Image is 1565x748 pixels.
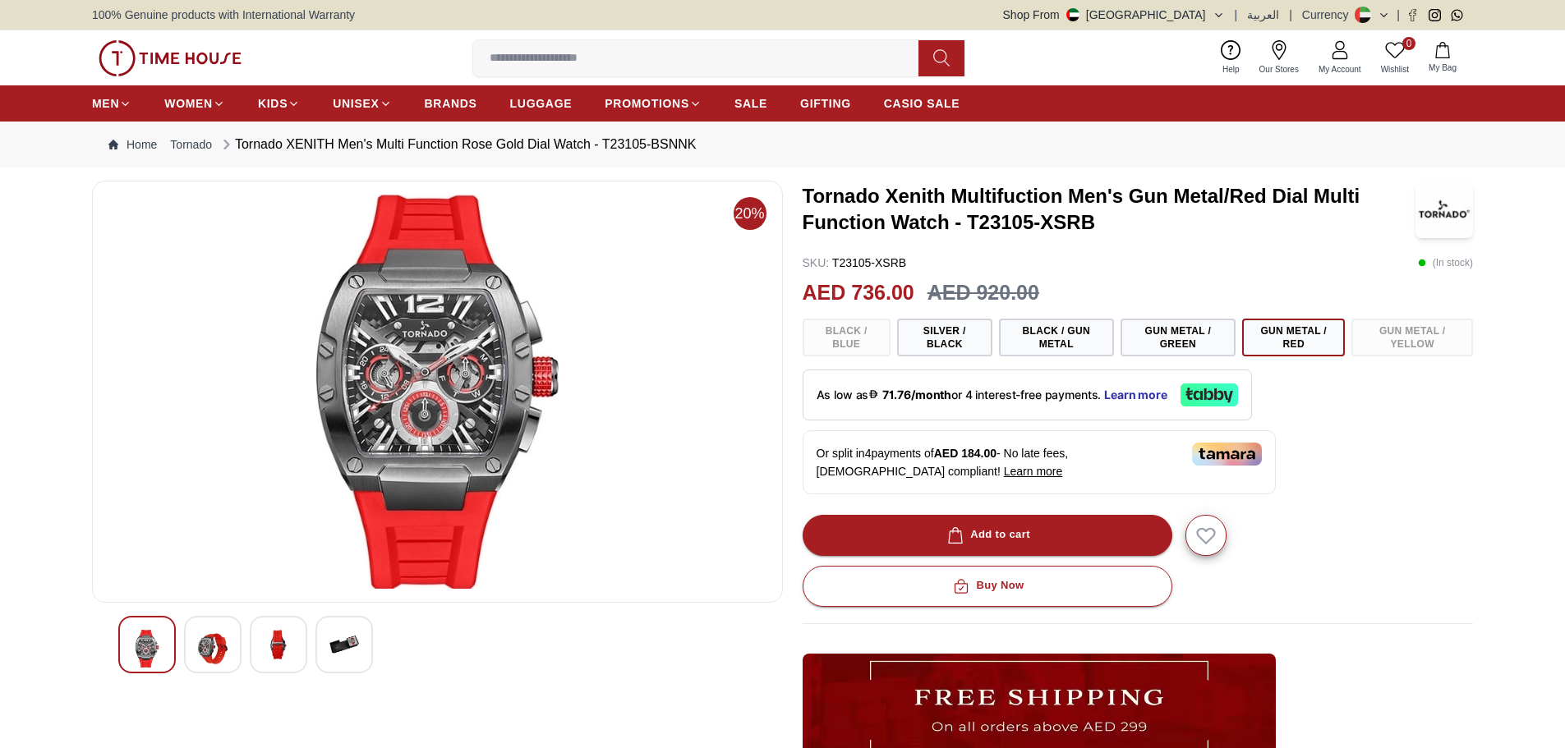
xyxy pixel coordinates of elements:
img: Tamara [1192,443,1262,466]
span: 0 [1402,37,1415,50]
span: UNISEX [333,95,379,112]
a: BRANDS [425,89,477,118]
a: LUGGAGE [510,89,573,118]
button: Black / Gun Metal [999,319,1114,356]
a: PROMOTIONS [605,89,702,118]
h2: AED 736.00 [803,278,914,309]
span: GIFTING [800,95,851,112]
span: AED 184.00 [934,447,997,460]
div: Buy Now [950,576,1024,595]
div: Add to cart [944,525,1030,544]
span: 100% Genuine products with International Warranty [92,7,355,23]
a: Help [1213,37,1250,79]
span: WOMEN [164,95,213,112]
a: Our Stores [1250,37,1309,79]
button: العربية [1247,7,1279,23]
button: Shop From[GEOGRAPHIC_DATA] [1003,7,1225,23]
a: UNISEX [333,89,391,118]
p: ( In stock ) [1418,255,1473,271]
a: Home [108,136,157,153]
span: Wishlist [1374,63,1415,76]
span: Learn more [1004,465,1063,478]
span: KIDS [258,95,288,112]
a: MEN [92,89,131,118]
a: GIFTING [800,89,851,118]
img: United Arab Emirates [1066,8,1079,21]
span: CASIO SALE [884,95,960,112]
h3: AED 920.00 [927,278,1039,309]
a: Facebook [1406,9,1419,21]
img: Tornado XENITH Men's Multi Function Rose Gold Dial Watch - T23105-BSNNK [264,630,293,659]
span: LUGGAGE [510,95,573,112]
img: Tornado XENITH Men's Multi Function Rose Gold Dial Watch - T23105-BSNNK [198,630,228,668]
img: ... [99,40,242,76]
a: Whatsapp [1451,9,1463,21]
button: Add to cart [803,515,1172,556]
h3: Tornado Xenith Multifuction Men's Gun Metal/Red Dial Multi Function Watch - T23105-XSRB [803,183,1416,236]
span: Help [1216,63,1246,76]
img: Tornado XENITH Men's Multi Function Rose Gold Dial Watch - T23105-BSNNK [132,630,162,668]
button: Silver / Black [897,319,992,356]
span: | [1397,7,1400,23]
span: Our Stores [1253,63,1305,76]
button: Buy Now [803,566,1172,607]
button: Gun Metal / Red [1242,319,1345,356]
button: My Bag [1419,39,1466,77]
nav: Breadcrumb [92,122,1473,167]
button: Gun Metal / Green [1121,319,1236,356]
div: Or split in 4 payments of - No late fees, [DEMOGRAPHIC_DATA] compliant! [803,430,1276,494]
a: KIDS [258,89,300,118]
a: 0Wishlist [1371,37,1419,79]
span: BRANDS [425,95,477,112]
a: SALE [734,89,767,118]
span: SALE [734,95,767,112]
img: Tornado Xenith Multifuction Men's Gun Metal/Red Dial Multi Function Watch - T23105-XSRB [1415,181,1473,238]
div: Tornado XENITH Men's Multi Function Rose Gold Dial Watch - T23105-BSNNK [219,135,697,154]
span: | [1235,7,1238,23]
img: Tornado XENITH Men's Multi Function Rose Gold Dial Watch - T23105-BSNNK [329,630,359,659]
img: Tornado XENITH Men's Multi Function Rose Gold Dial Watch - T23105-BSNNK [106,195,769,589]
p: T23105-XSRB [803,255,907,271]
div: Currency [1302,7,1356,23]
span: PROMOTIONS [605,95,689,112]
span: MEN [92,95,119,112]
a: Tornado [170,136,212,153]
a: WOMEN [164,89,225,118]
span: My Bag [1422,62,1463,74]
span: 20% [734,197,766,230]
a: Instagram [1429,9,1441,21]
span: SKU : [803,256,830,269]
span: My Account [1312,63,1368,76]
span: | [1289,7,1292,23]
a: CASIO SALE [884,89,960,118]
